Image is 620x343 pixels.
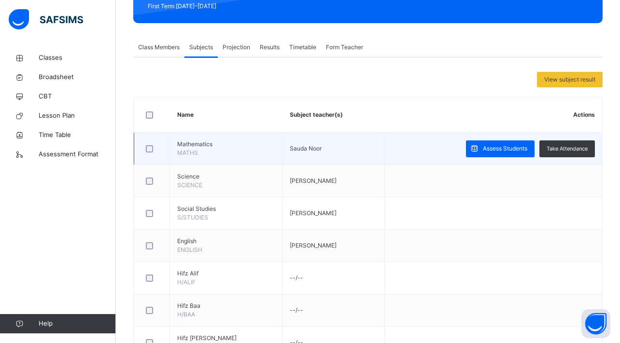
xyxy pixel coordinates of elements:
span: H/ALIF [177,278,196,286]
span: Results [260,43,280,52]
span: Time Table [39,130,116,140]
span: Sauda Noor [290,145,322,152]
span: Science [177,172,275,181]
span: Projection [223,43,250,52]
span: Class Members [138,43,180,52]
span: Form Teacher [326,43,363,52]
th: Subject teacher(s) [282,97,385,133]
span: Classes [39,53,116,63]
span: Hifz Alif [177,269,275,278]
span: Assess Students [483,144,527,153]
span: CBT [39,92,116,101]
th: Actions [385,97,602,133]
span: [PERSON_NAME] [290,177,337,184]
span: Broadsheet [39,72,116,82]
span: Take Attendance [547,145,588,153]
span: Mathematics [177,140,275,149]
span: Lesson Plan [39,111,116,121]
span: ENGLISH [177,246,202,253]
img: safsims [9,9,83,29]
span: [PERSON_NAME] [290,242,337,249]
span: Help [39,319,115,329]
span: [PERSON_NAME] [290,209,337,217]
td: --/-- [282,294,385,327]
th: Name [170,97,282,133]
span: H/BAA [177,311,195,318]
span: Hifz [PERSON_NAME] [177,334,275,343]
span: Assessment Format [39,150,116,159]
span: MATHS [177,149,198,156]
span: Timetable [289,43,316,52]
td: --/-- [282,262,385,294]
span: Hifz Baa [177,302,275,310]
span: View subject result [544,75,595,84]
span: English [177,237,275,246]
span: Subjects [189,43,213,52]
span: S/STUDIES [177,214,208,221]
button: Open asap [581,309,610,338]
span: Social Studies [177,205,275,213]
span: SCIENCE [177,181,202,189]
